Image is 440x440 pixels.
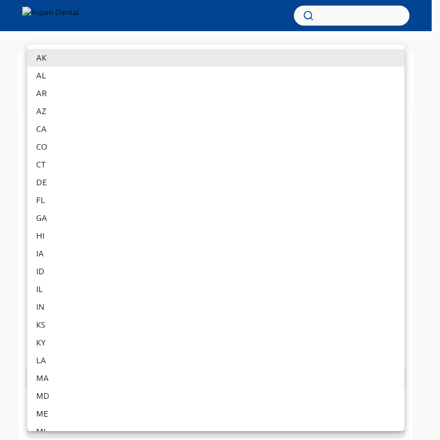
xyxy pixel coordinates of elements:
li: ME [27,405,404,423]
li: MD [27,387,404,405]
li: AZ [27,102,404,120]
li: CA [27,120,404,138]
li: LA [27,352,404,369]
li: MA [27,369,404,387]
li: DE [27,174,404,191]
li: KY [27,334,404,352]
li: AL [27,67,404,85]
li: GA [27,209,404,227]
li: IA [27,245,404,263]
li: IL [27,280,404,298]
li: CO [27,138,404,156]
li: KS [27,316,404,334]
li: HI [27,227,404,245]
li: FL [27,191,404,209]
li: AR [27,85,404,102]
li: ID [27,263,404,280]
li: IN [27,298,404,316]
li: AK [27,49,404,67]
li: CT [27,156,404,174]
